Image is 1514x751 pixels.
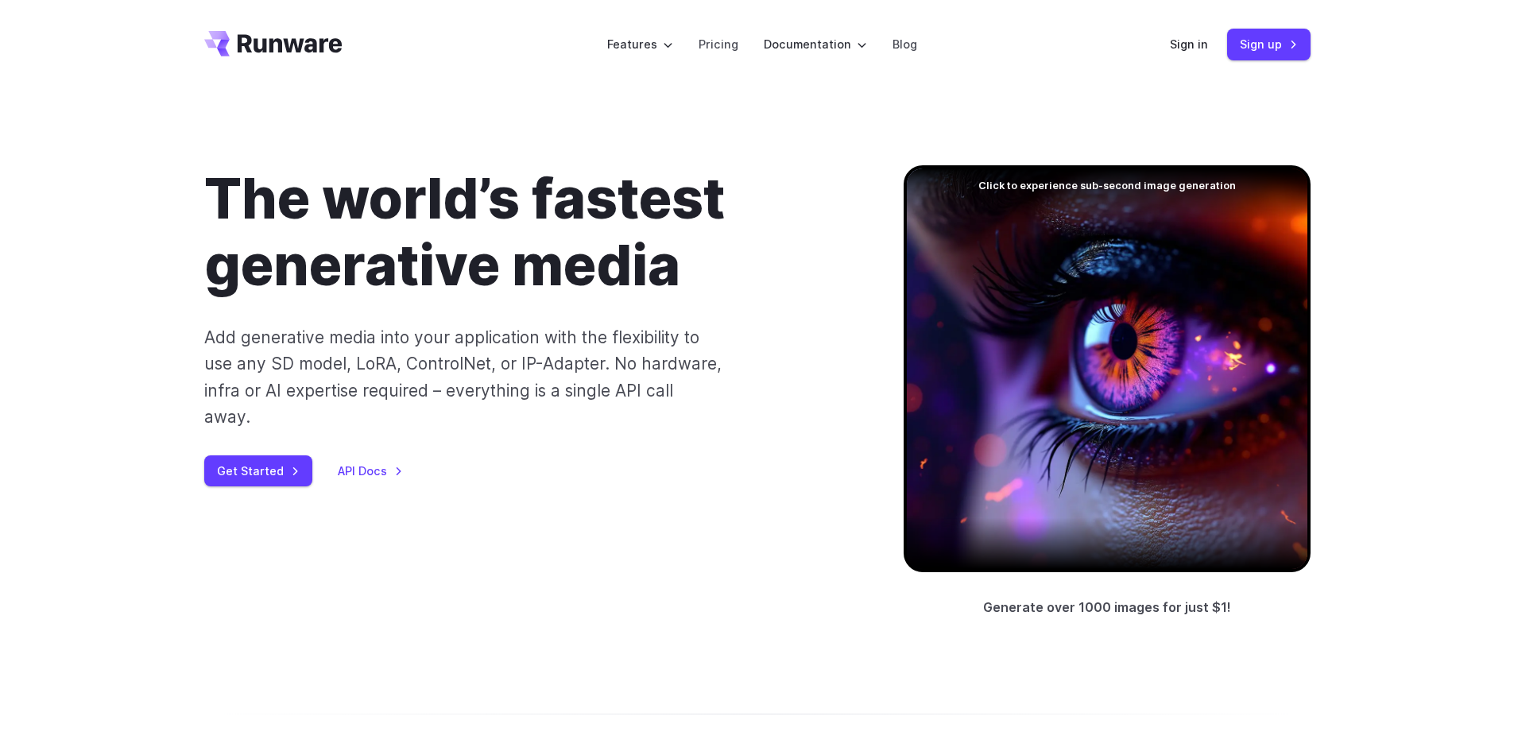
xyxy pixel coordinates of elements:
a: Sign up [1227,29,1311,60]
a: API Docs [338,462,403,480]
label: Documentation [764,35,867,53]
h1: The world’s fastest generative media [204,165,853,299]
a: Get Started [204,455,312,486]
a: Go to / [204,31,343,56]
a: Pricing [699,35,738,53]
p: Add generative media into your application with the flexibility to use any SD model, LoRA, Contro... [204,324,723,430]
a: Blog [893,35,917,53]
p: Generate over 1000 images for just $1! [983,598,1231,618]
label: Features [607,35,673,53]
a: Sign in [1170,35,1208,53]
